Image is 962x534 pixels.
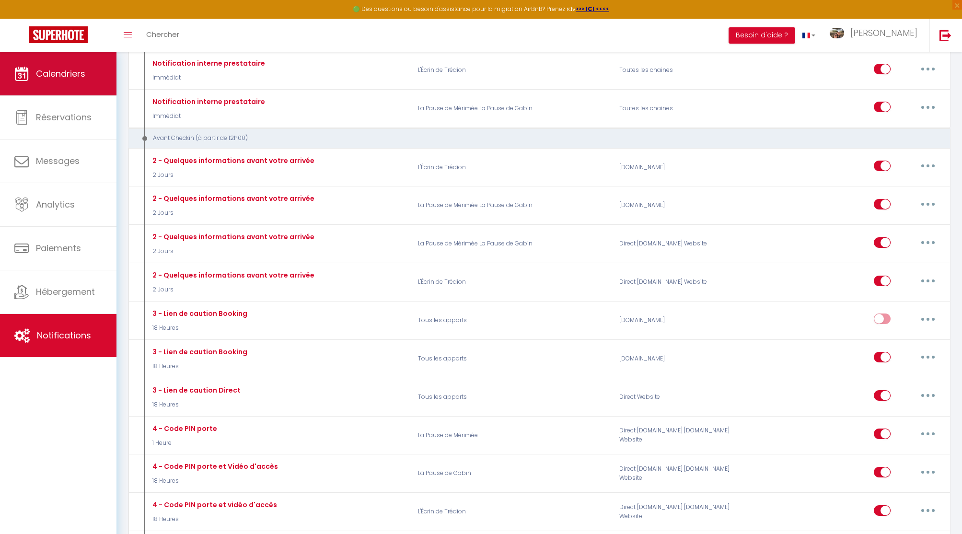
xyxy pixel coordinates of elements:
[150,308,247,319] div: 3 - Lien de caution Booking
[412,94,613,122] p: La Pause de Mérimée La Pause de Gabin
[412,268,613,296] p: L'Écrin de Trédion
[613,192,747,220] div: [DOMAIN_NAME]
[150,171,314,180] p: 2 Jours
[150,232,314,242] div: 2 - Quelques informations avant votre arrivée
[36,286,95,298] span: Hébergement
[150,270,314,280] div: 2 - Quelques informations avant votre arrivée
[150,400,241,409] p: 18 Heures
[823,19,929,52] a: ... [PERSON_NAME]
[36,198,75,210] span: Analytics
[150,324,247,333] p: 18 Heures
[150,193,314,204] div: 2 - Quelques informations avant votre arrivée
[150,362,247,371] p: 18 Heures
[150,347,247,357] div: 3 - Lien de caution Booking
[613,230,747,258] div: Direct [DOMAIN_NAME] Website
[850,27,917,39] span: [PERSON_NAME]
[613,460,747,488] div: Direct [DOMAIN_NAME] [DOMAIN_NAME] Website
[36,242,81,254] span: Paiements
[150,155,314,166] div: 2 - Quelques informations avant votre arrivée
[150,439,217,448] p: 1 Heure
[150,285,314,294] p: 2 Jours
[830,28,844,39] img: ...
[613,268,747,296] div: Direct [DOMAIN_NAME] Website
[150,476,278,486] p: 18 Heures
[150,515,277,524] p: 18 Heures
[939,29,951,41] img: logout
[412,498,613,526] p: L'Écrin de Trédion
[613,345,747,372] div: [DOMAIN_NAME]
[412,192,613,220] p: La Pause de Mérimée La Pause de Gabin
[150,385,241,395] div: 3 - Lien de caution Direct
[729,27,795,44] button: Besoin d'aide ?
[613,306,747,334] div: [DOMAIN_NAME]
[36,111,92,123] span: Réservations
[412,57,613,84] p: L'Écrin de Trédion
[150,112,265,121] p: Immédiat
[150,461,278,472] div: 4 - Code PIN porte et Vidéo d'accès
[150,96,265,107] div: Notification interne prestataire
[150,499,277,510] div: 4 - Code PIN porte et vidéo d'accès
[139,19,186,52] a: Chercher
[36,68,85,80] span: Calendriers
[412,421,613,449] p: La Pause de Mérimée
[412,153,613,181] p: L'Écrin de Trédion
[150,73,265,82] p: Immédiat
[137,134,926,143] div: Avant Checkin (à partir de 12h00)
[37,329,91,341] span: Notifications
[150,209,314,218] p: 2 Jours
[412,460,613,488] p: La Pause de Gabin
[613,383,747,411] div: Direct Website
[412,383,613,411] p: Tous les apparts
[412,345,613,372] p: Tous les apparts
[613,94,747,122] div: Toutes les chaines
[576,5,609,13] a: >>> ICI <<<<
[613,421,747,449] div: Direct [DOMAIN_NAME] [DOMAIN_NAME] Website
[412,306,613,334] p: Tous les apparts
[150,58,265,69] div: Notification interne prestataire
[613,498,747,526] div: Direct [DOMAIN_NAME] [DOMAIN_NAME] Website
[613,153,747,181] div: [DOMAIN_NAME]
[36,155,80,167] span: Messages
[613,57,747,84] div: Toutes les chaines
[150,423,217,434] div: 4 - Code PIN porte
[412,230,613,258] p: La Pause de Mérimée La Pause de Gabin
[29,26,88,43] img: Super Booking
[146,29,179,39] span: Chercher
[150,247,314,256] p: 2 Jours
